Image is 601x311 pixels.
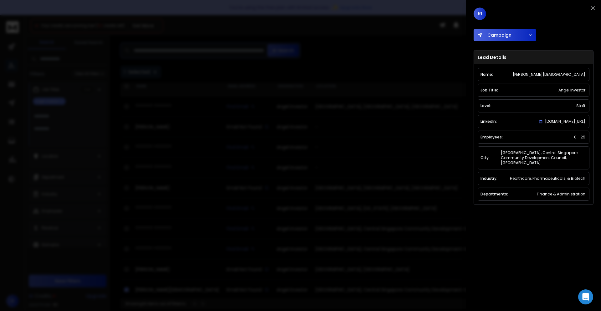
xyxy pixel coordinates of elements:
[480,88,498,93] p: Job Title:
[474,50,593,64] h3: Lead Details
[509,175,587,182] div: Healthcare, Pharmaceuticals, & Biotech
[485,32,511,38] span: Campaign
[480,103,491,108] p: Level:
[480,135,503,140] p: Employees:
[480,119,497,124] p: LinkedIn:
[474,8,486,20] span: RI
[578,289,593,304] div: Open Intercom Messenger
[557,86,587,94] div: Angel Investor
[480,155,490,160] p: City:
[575,102,587,110] div: Staff
[500,149,587,167] div: [GEOGRAPHIC_DATA], Central Singapore Community Development Council, [GEOGRAPHIC_DATA]
[536,190,587,198] div: Finance & Administration
[480,176,497,181] p: Industry:
[511,71,587,78] div: [PERSON_NAME][DEMOGRAPHIC_DATA]
[480,72,493,77] p: Name:
[545,119,585,124] span: [DOMAIN_NAME][URL]
[480,192,508,197] p: Departments:
[573,133,587,141] div: 0 - 25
